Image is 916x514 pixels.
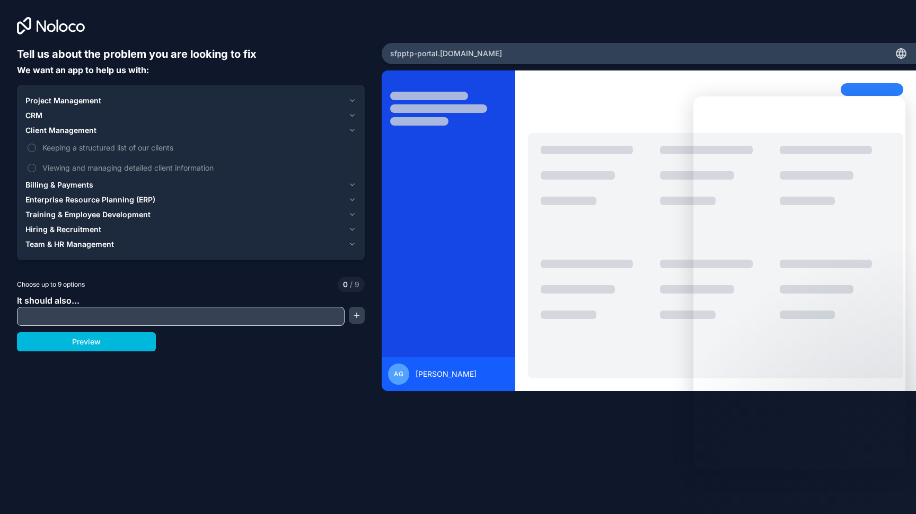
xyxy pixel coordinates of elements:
[25,110,42,121] span: CRM
[394,370,403,378] span: AG
[17,65,149,75] span: We want an app to help us with:
[25,239,114,250] span: Team & HR Management
[416,369,477,379] span: [PERSON_NAME]
[17,47,365,61] h6: Tell us about the problem you are looking to fix
[25,192,356,207] button: Enterprise Resource Planning (ERP)
[28,164,36,172] button: Viewing and managing detailed client information
[880,478,905,503] iframe: Intercom live chat
[693,96,905,469] iframe: Intercom live chat
[25,237,356,252] button: Team & HR Management
[17,280,85,289] span: Choose up to 9 options
[25,125,96,136] span: Client Management
[25,123,356,138] button: Client Management
[25,95,101,106] span: Project Management
[25,209,151,220] span: Training & Employee Development
[25,93,356,108] button: Project Management
[348,279,359,290] span: 9
[25,194,155,205] span: Enterprise Resource Planning (ERP)
[390,48,502,59] span: sfpptp-portal .[DOMAIN_NAME]
[25,224,101,235] span: Hiring & Recruitment
[25,108,356,123] button: CRM
[350,280,353,289] span: /
[25,222,356,237] button: Hiring & Recruitment
[343,279,348,290] span: 0
[42,142,354,153] span: Keeping a structured list of our clients
[25,138,356,178] div: Client Management
[42,162,354,173] span: Viewing and managing detailed client information
[17,332,156,351] button: Preview
[28,144,36,152] button: Keeping a structured list of our clients
[25,180,93,190] span: Billing & Payments
[17,295,80,306] span: It should also...
[25,178,356,192] button: Billing & Payments
[25,207,356,222] button: Training & Employee Development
